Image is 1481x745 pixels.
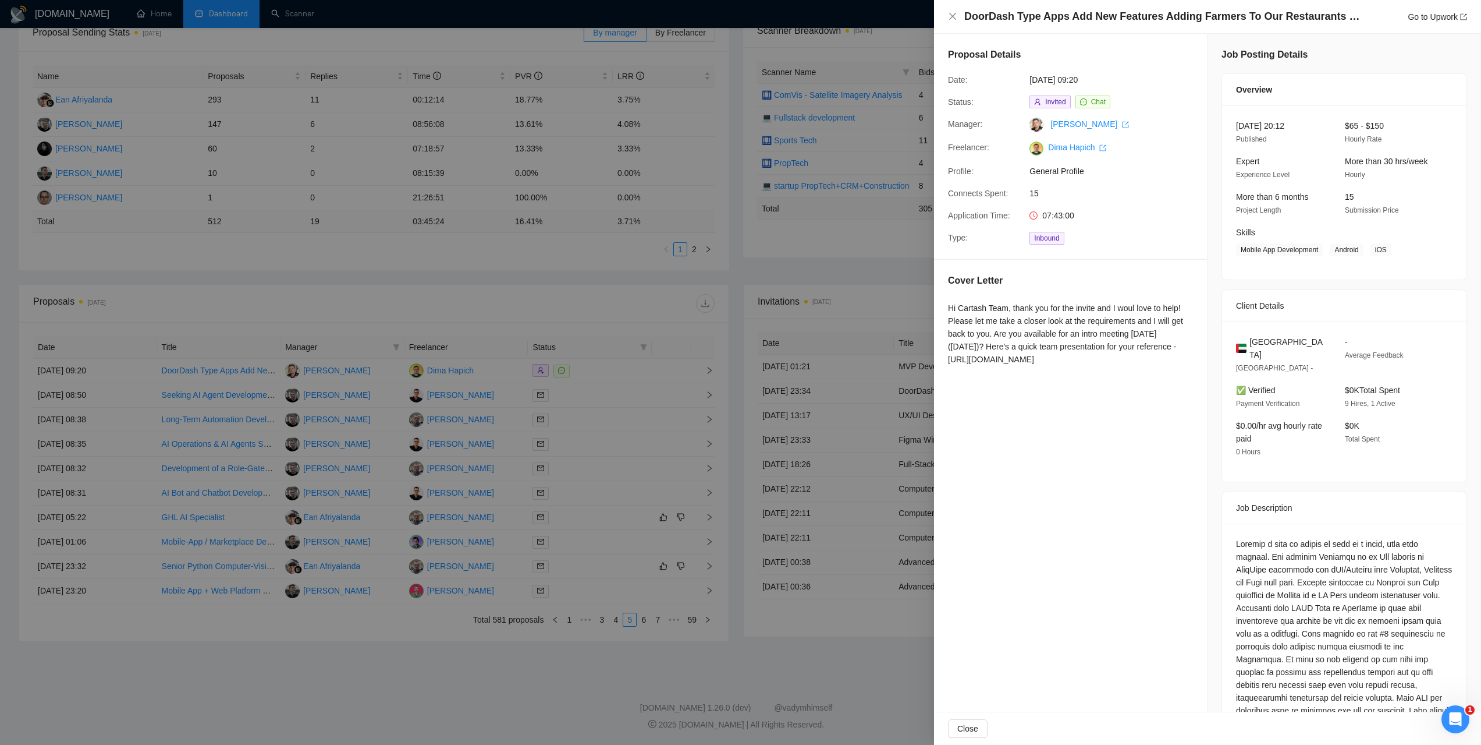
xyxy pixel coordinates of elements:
span: $0K Total Spent [1345,386,1400,395]
span: export [1122,121,1129,128]
span: Inbound [1029,232,1064,245]
div: Job Description [1236,492,1452,524]
iframe: Intercom live chat [1441,705,1469,733]
span: 15 [1345,192,1354,202]
span: 15 [1029,187,1204,200]
span: export [1099,144,1106,151]
span: Freelancer: [948,143,989,152]
span: Manager: [948,119,982,129]
span: Type: [948,233,968,242]
h5: Cover Letter [948,274,1003,288]
button: Close [948,719,988,738]
span: clock-circle [1029,211,1038,220]
span: Hourly Rate [1345,135,1381,143]
span: [GEOGRAPHIC_DATA] [1249,336,1326,361]
span: $0.00/hr avg hourly rate paid [1236,421,1322,443]
span: [GEOGRAPHIC_DATA] - [1236,364,1313,372]
span: Android [1330,243,1363,256]
span: More than 6 months [1236,192,1309,202]
h4: DoorDash Type Apps Add New Features Adding Farmers To Our Restaurants & Grocers Sellers [964,9,1366,24]
span: Close [957,722,978,735]
span: Invited [1045,98,1066,106]
span: Payment Verification [1236,400,1299,408]
button: Close [948,12,957,22]
span: Skills [1236,228,1255,237]
span: message [1080,98,1087,105]
span: - [1345,337,1348,347]
a: [PERSON_NAME] export [1050,119,1129,129]
span: Project Length [1236,206,1281,214]
div: Hi Cartash Team, thank you for the invite and I woul love to help! Please let me take a closer lo... [948,302,1193,366]
span: Submission Price [1345,206,1399,214]
span: user-add [1034,98,1041,105]
h5: Job Posting Details [1221,48,1308,62]
img: c1zpTY-JffLoXbRQoJrotKOx957DQaKHXbyZO2cx_O_lEf4DW_FWQA8_9IM84ObBVX [1029,142,1043,156]
span: General Profile [1029,165,1204,178]
span: Overview [1236,83,1272,96]
span: iOS [1370,243,1391,256]
span: ✅ Verified [1236,386,1276,395]
span: 07:43:00 [1042,211,1074,220]
span: More than 30 hrs/week [1345,157,1427,166]
div: Client Details [1236,290,1452,322]
span: Connects Spent: [948,189,1008,198]
span: Profile: [948,167,974,176]
span: 1 [1465,705,1475,715]
span: Average Feedback [1345,351,1404,359]
span: close [948,12,957,21]
span: Status: [948,97,974,107]
span: $65 - $150 [1345,121,1384,130]
span: $0K [1345,421,1359,430]
span: Total Spent [1345,435,1380,443]
span: Expert [1236,157,1259,166]
span: 9 Hires, 1 Active [1345,400,1395,408]
span: Date: [948,75,967,84]
img: 🇦🇪 [1236,342,1246,355]
span: Chat [1091,98,1106,106]
span: Application Time: [948,211,1010,220]
h5: Proposal Details [948,48,1021,62]
span: Published [1236,135,1267,143]
span: Experience Level [1236,171,1290,179]
span: 0 Hours [1236,448,1260,456]
span: [DATE] 09:20 [1029,73,1204,86]
a: Go to Upworkexport [1408,12,1467,22]
a: Dima Hapich export [1048,143,1106,152]
span: export [1460,13,1467,20]
span: Mobile App Development [1236,243,1323,256]
span: [DATE] 20:12 [1236,121,1284,130]
span: Hourly [1345,171,1365,179]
